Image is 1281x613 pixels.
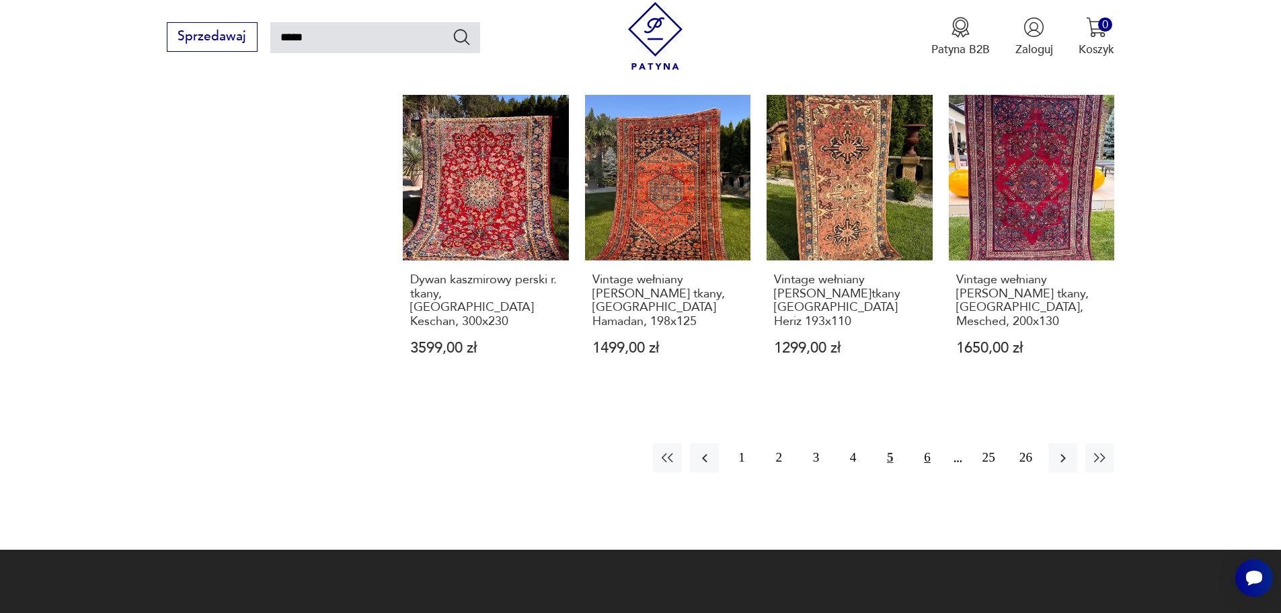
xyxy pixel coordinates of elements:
[767,95,933,387] a: Vintage wełniany dywan perski r.tkany Iran Heriz 193x110Vintage wełniany [PERSON_NAME]tkany [GEOG...
[452,27,471,46] button: Szukaj
[1086,17,1107,38] img: Ikona koszyka
[1015,42,1053,57] p: Zaloguj
[1011,443,1040,472] button: 26
[1079,17,1114,57] button: 0Koszyk
[592,273,744,328] h3: Vintage wełniany [PERSON_NAME] tkany, [GEOGRAPHIC_DATA] Hamadan, 198x125
[410,341,561,355] p: 3599,00 zł
[167,22,258,52] button: Sprzedawaj
[802,443,830,472] button: 3
[774,273,925,328] h3: Vintage wełniany [PERSON_NAME]tkany [GEOGRAPHIC_DATA] Heriz 193x110
[1023,17,1044,38] img: Ikonka użytkownika
[410,273,561,328] h3: Dywan kaszmirowy perski r. tkany, [GEOGRAPHIC_DATA] Keschan, 300x230
[949,95,1115,387] a: Vintage wełniany dywan perski r. tkany, Iran, Mesched, 200x130Vintage wełniany [PERSON_NAME] tkan...
[1079,42,1114,57] p: Koszyk
[727,443,756,472] button: 1
[621,2,689,70] img: Patyna - sklep z meblami i dekoracjami vintage
[876,443,904,472] button: 5
[1015,17,1053,57] button: Zaloguj
[765,443,793,472] button: 2
[592,341,744,355] p: 1499,00 zł
[585,95,751,387] a: Vintage wełniany dywan perski r. tkany, Iran Hamadan, 198x125Vintage wełniany [PERSON_NAME] tkany...
[974,443,1003,472] button: 25
[931,17,990,57] button: Patyna B2B
[774,341,925,355] p: 1299,00 zł
[167,32,258,43] a: Sprzedawaj
[1235,559,1273,597] iframe: Smartsupp widget button
[1098,17,1112,32] div: 0
[403,95,569,387] a: Dywan kaszmirowy perski r. tkany, Iran Keschan, 300x230Dywan kaszmirowy perski r. tkany, [GEOGRAP...
[931,42,990,57] p: Patyna B2B
[839,443,867,472] button: 4
[913,443,941,472] button: 6
[956,341,1108,355] p: 1650,00 zł
[956,273,1108,328] h3: Vintage wełniany [PERSON_NAME] tkany, [GEOGRAPHIC_DATA], Mesched, 200x130
[950,17,971,38] img: Ikona medalu
[931,17,990,57] a: Ikona medaluPatyna B2B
